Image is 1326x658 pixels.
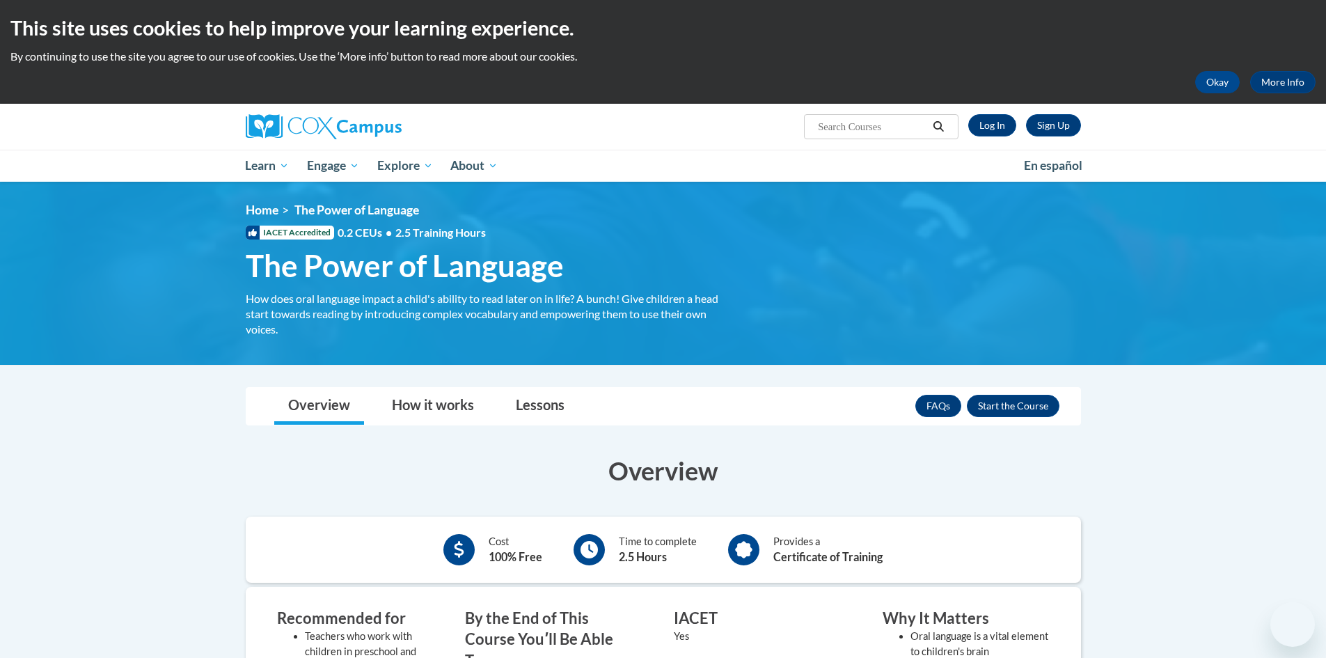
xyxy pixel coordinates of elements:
span: Learn [245,157,289,174]
div: Main menu [225,150,1102,182]
a: Cox Campus [246,114,510,139]
a: About [441,150,507,182]
span: The Power of Language [246,247,564,284]
b: 100% Free [489,550,542,563]
div: Provides a [773,534,883,565]
a: Overview [274,388,364,425]
a: Learn [237,150,299,182]
div: Time to complete [619,534,697,565]
a: How it works [378,388,488,425]
span: Explore [377,157,433,174]
button: Enroll [967,395,1059,417]
h3: Recommended for [277,608,423,629]
h3: Overview [246,453,1081,488]
span: IACET Accredited [246,226,334,240]
span: En español [1024,158,1082,173]
span: 0.2 CEUs [338,225,486,240]
span: Engage [307,157,359,174]
b: Certificate of Training [773,550,883,563]
a: En español [1015,151,1091,180]
h3: Why It Matters [883,608,1050,629]
img: Cox Campus [246,114,402,139]
span: The Power of Language [294,203,419,217]
a: More Info [1250,71,1316,93]
a: Log In [968,114,1016,136]
a: Register [1026,114,1081,136]
a: Explore [368,150,442,182]
h3: IACET [674,608,841,629]
div: Cost [489,534,542,565]
button: Okay [1195,71,1240,93]
a: Engage [298,150,368,182]
p: By continuing to use the site you agree to our use of cookies. Use the ‘More info’ button to read... [10,49,1316,64]
span: • [386,226,392,239]
span: About [450,157,498,174]
span: 2.5 Training Hours [395,226,486,239]
button: Search [928,118,949,135]
b: 2.5 Hours [619,550,667,563]
a: Home [246,203,278,217]
a: FAQs [915,395,961,417]
value: Yes [674,630,689,642]
iframe: Button to launch messaging window [1270,602,1315,647]
a: Lessons [502,388,578,425]
div: How does oral language impact a child's ability to read later on in life? A bunch! Give children ... [246,291,726,337]
input: Search Courses [816,118,928,135]
h2: This site uses cookies to help improve your learning experience. [10,14,1316,42]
